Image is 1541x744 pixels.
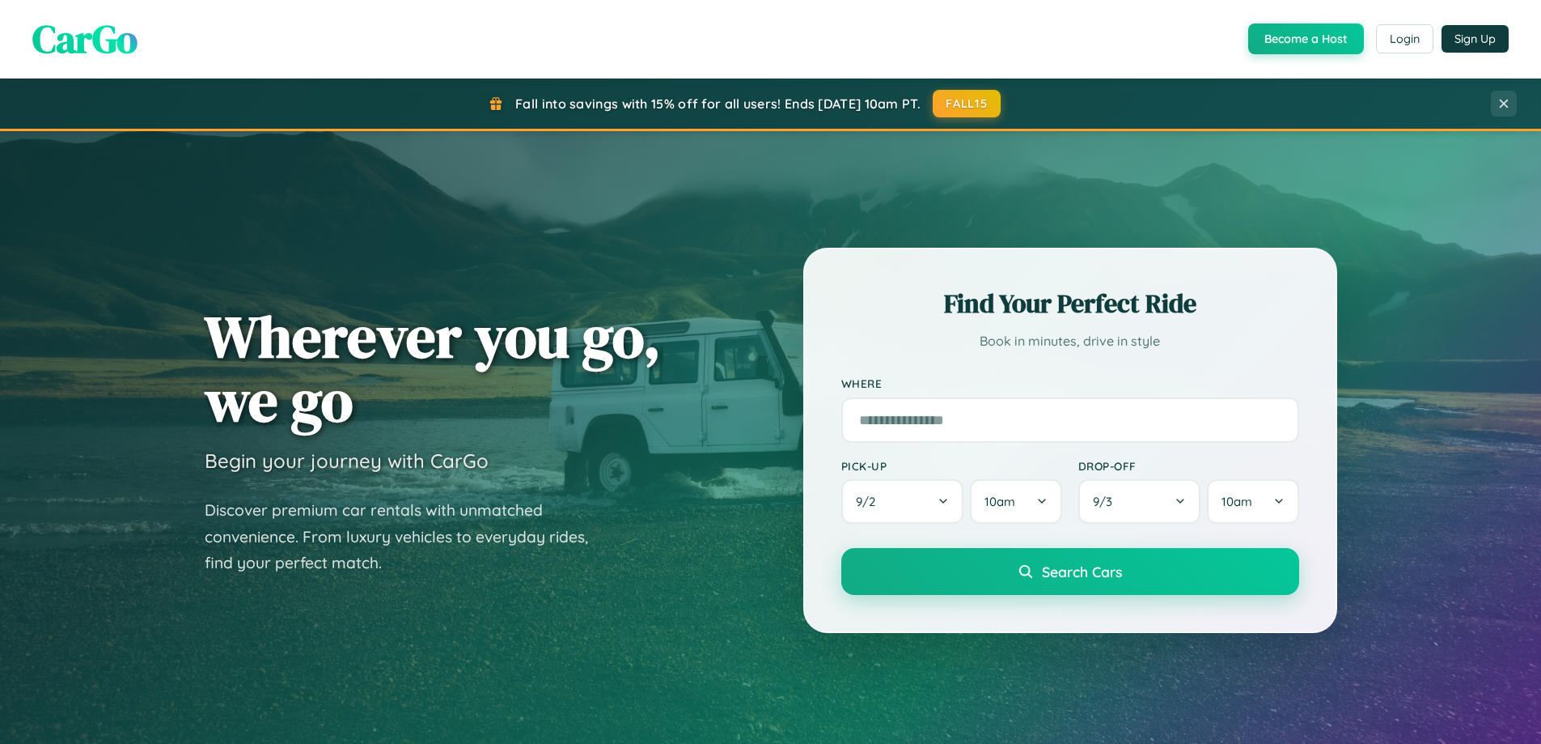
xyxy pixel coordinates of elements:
[841,329,1299,353] p: Book in minutes, drive in style
[984,494,1015,509] span: 10am
[205,497,609,576] p: Discover premium car rentals with unmatched convenience. From luxury vehicles to everyday rides, ...
[841,377,1299,391] label: Where
[856,494,883,509] span: 9 / 2
[841,479,964,524] button: 9/2
[841,548,1299,595] button: Search Cars
[1376,24,1433,53] button: Login
[1221,494,1252,509] span: 10am
[205,449,489,473] h3: Begin your journey with CarGo
[1207,479,1298,524] button: 10am
[205,304,661,432] h1: Wherever you go, we go
[1093,494,1120,509] span: 9 / 3
[1042,563,1122,580] span: Search Cars
[32,12,138,66] span: CarGo
[970,479,1061,524] button: 10am
[1078,479,1201,524] button: 9/3
[933,90,1001,117] button: FALL15
[515,96,921,112] span: Fall into savings with 15% off for all users! Ends [DATE] 10am PT.
[841,286,1299,321] h2: Find Your Perfect Ride
[1248,23,1364,54] button: Become a Host
[841,459,1062,473] label: Pick-up
[1078,459,1299,473] label: Drop-off
[1442,25,1509,53] button: Sign Up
